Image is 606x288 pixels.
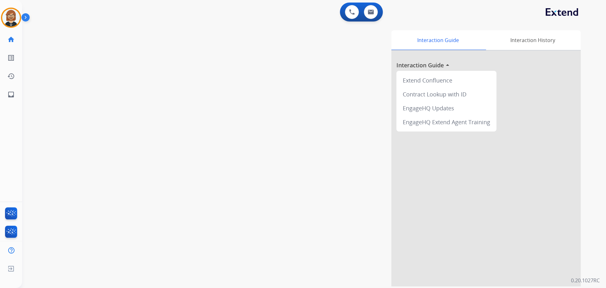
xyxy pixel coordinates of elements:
[7,91,15,98] mat-icon: inbox
[7,72,15,80] mat-icon: history
[7,36,15,43] mat-icon: home
[391,30,484,50] div: Interaction Guide
[399,87,494,101] div: Contract Lookup with ID
[2,9,20,27] img: avatar
[399,73,494,87] div: Extend Confluence
[399,101,494,115] div: EngageHQ Updates
[399,115,494,129] div: EngageHQ Extend Agent Training
[571,277,600,284] p: 0.20.1027RC
[484,30,581,50] div: Interaction History
[7,54,15,62] mat-icon: list_alt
